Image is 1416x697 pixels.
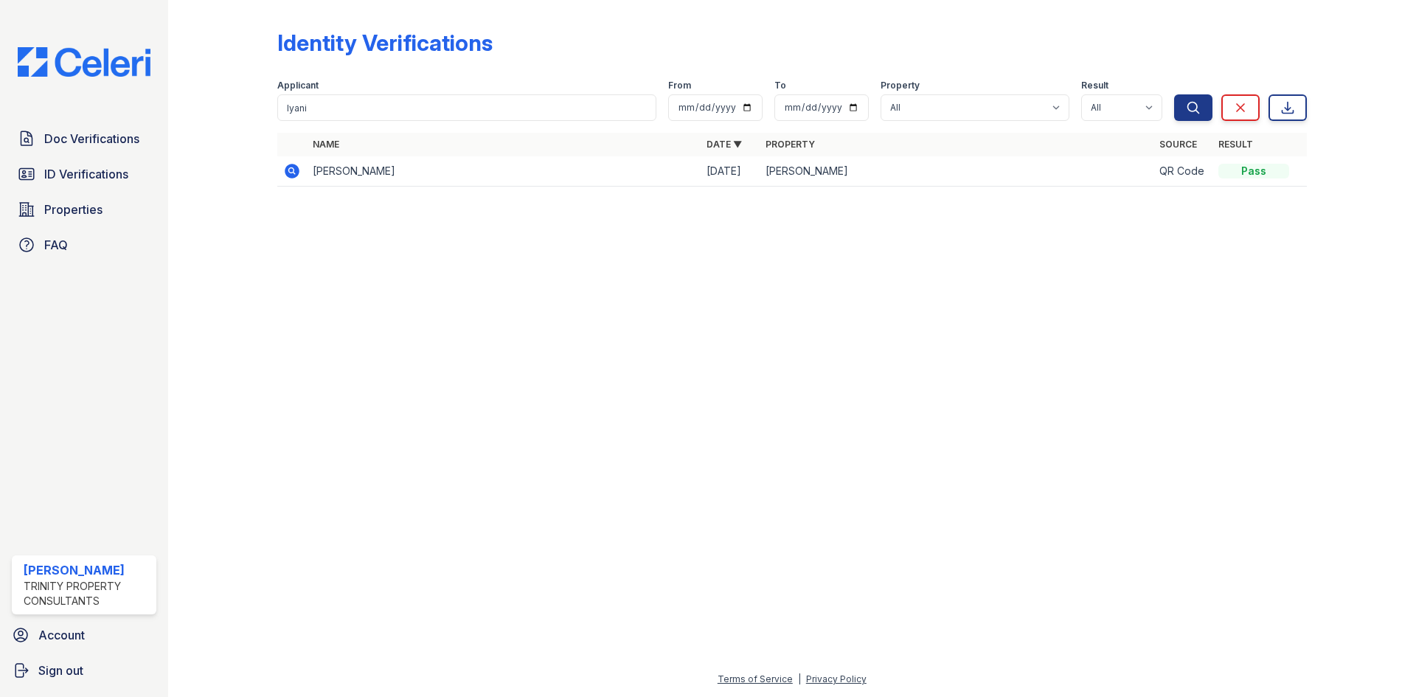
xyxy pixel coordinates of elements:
[6,656,162,685] a: Sign out
[44,130,139,148] span: Doc Verifications
[307,156,701,187] td: [PERSON_NAME]
[44,201,103,218] span: Properties
[718,673,793,684] a: Terms of Service
[313,139,339,150] a: Name
[760,156,1153,187] td: [PERSON_NAME]
[766,139,815,150] a: Property
[6,620,162,650] a: Account
[806,673,867,684] a: Privacy Policy
[774,80,786,91] label: To
[44,236,68,254] span: FAQ
[707,139,742,150] a: Date ▼
[24,579,150,608] div: Trinity Property Consultants
[1081,80,1108,91] label: Result
[6,47,162,77] img: CE_Logo_Blue-a8612792a0a2168367f1c8372b55b34899dd931a85d93a1a3d3e32e68fde9ad4.png
[1153,156,1212,187] td: QR Code
[12,159,156,189] a: ID Verifications
[277,94,656,121] input: Search by name or phone number
[44,165,128,183] span: ID Verifications
[277,30,493,56] div: Identity Verifications
[12,124,156,153] a: Doc Verifications
[1218,139,1253,150] a: Result
[881,80,920,91] label: Property
[38,626,85,644] span: Account
[701,156,760,187] td: [DATE]
[38,662,83,679] span: Sign out
[12,195,156,224] a: Properties
[798,673,801,684] div: |
[1218,164,1289,178] div: Pass
[1159,139,1197,150] a: Source
[668,80,691,91] label: From
[24,561,150,579] div: [PERSON_NAME]
[277,80,319,91] label: Applicant
[12,230,156,260] a: FAQ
